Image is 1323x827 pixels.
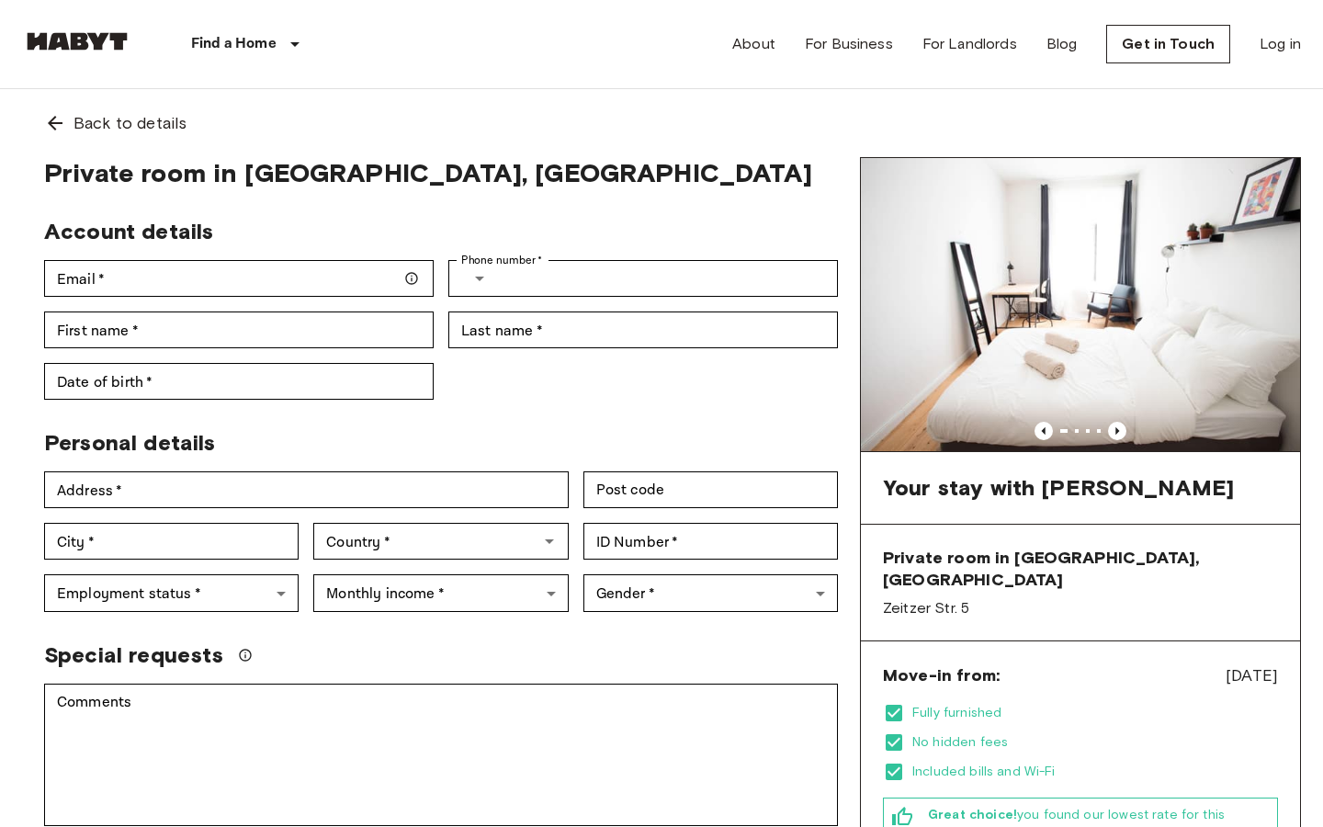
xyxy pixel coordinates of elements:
span: [DATE] [1226,663,1278,687]
button: Previous image [1035,422,1053,440]
span: Special requests [44,641,223,669]
div: Address [44,471,569,508]
div: Comments [44,684,838,826]
img: Habyt [22,32,132,51]
button: Previous image [1108,422,1126,440]
span: Back to details [73,111,187,135]
label: Phone number [461,252,543,268]
a: About [732,33,775,55]
span: Account details [44,218,213,244]
span: Private room in [GEOGRAPHIC_DATA], [GEOGRAPHIC_DATA] [883,547,1278,591]
a: Log in [1260,33,1301,55]
svg: Make sure your email is correct — we'll send your booking details there. [404,271,419,286]
a: Get in Touch [1106,25,1230,63]
svg: We'll do our best to accommodate your request, but please note we can't guarantee it will be poss... [238,648,253,663]
span: Move-in from: [883,664,1000,686]
a: For Landlords [922,33,1017,55]
b: Great choice! [928,807,1017,822]
a: For Business [805,33,893,55]
a: Back to details [22,89,1301,157]
span: Personal details [44,429,215,456]
div: Post code [583,471,838,508]
div: Last name [448,312,838,348]
div: City [44,523,299,560]
span: Your stay with [PERSON_NAME] [883,474,1234,502]
span: Fully furnished [912,704,1278,722]
span: No hidden fees [912,733,1278,752]
button: Open [537,528,562,554]
p: Find a Home [191,33,277,55]
a: Blog [1046,33,1078,55]
input: Choose date [44,363,434,400]
div: Email [44,260,434,297]
img: Marketing picture of unit DE-01-082-001-02H [861,158,1300,451]
span: Zeitzer Str. 5 [883,598,1278,618]
button: Select country [461,260,498,297]
div: ID Number [583,523,838,560]
span: Included bills and Wi-Fi [912,763,1278,781]
span: Private room in [GEOGRAPHIC_DATA], [GEOGRAPHIC_DATA] [44,157,838,188]
div: First name [44,312,434,348]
